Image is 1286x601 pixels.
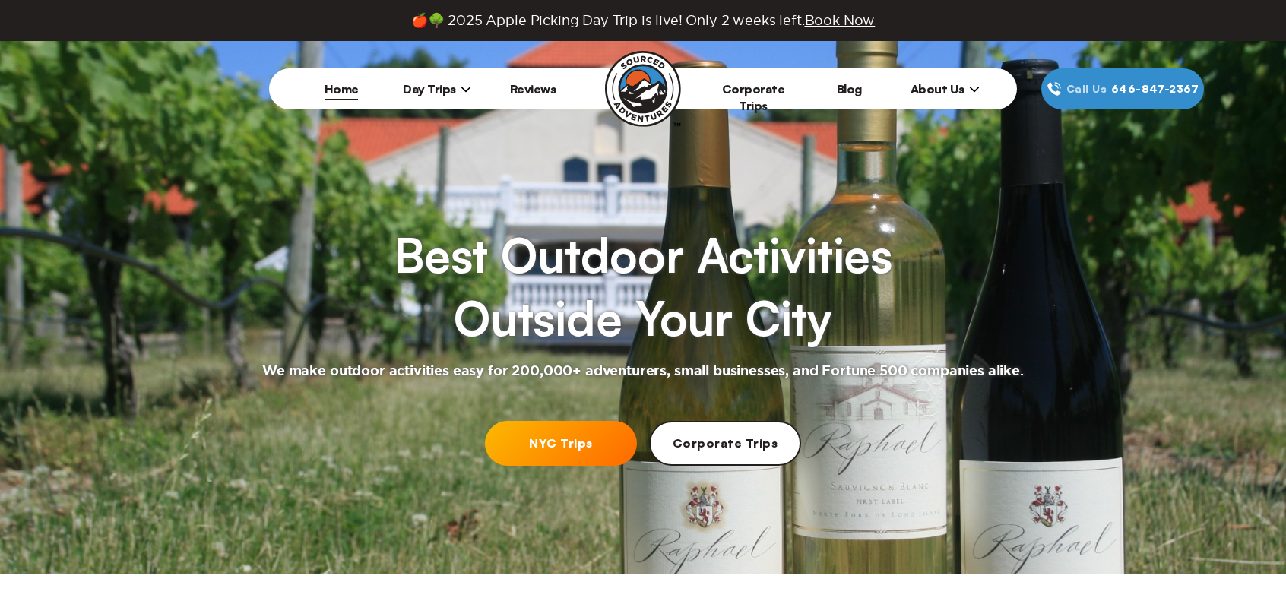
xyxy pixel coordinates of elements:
a: NYC Trips [485,421,637,466]
a: Call Us646‍-847‍-2367 [1041,68,1204,109]
span: Day Trips [403,81,471,96]
a: Reviews [510,81,556,96]
span: Book Now [805,13,876,27]
a: Home [325,81,359,96]
span: About Us [911,81,980,96]
a: Blog [837,81,862,96]
span: Call Us [1062,81,1111,97]
h1: Best Outdoor Activities Outside Your City [394,223,892,350]
span: 646‍-847‍-2367 [1111,81,1199,97]
h2: We make outdoor activities easy for 200,000+ adventurers, small businesses, and Fortune 500 compa... [262,362,1024,381]
a: Corporate Trips [649,421,801,466]
a: Corporate Trips [722,81,785,113]
span: 🍎🌳 2025 Apple Picking Day Trip is live! Only 2 weeks left. [411,12,875,29]
img: Sourced Adventures company logo [605,51,681,127]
